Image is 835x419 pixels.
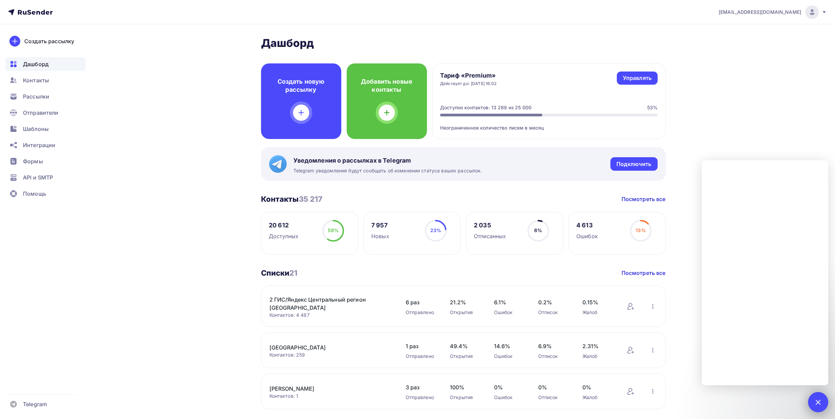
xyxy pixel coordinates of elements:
[406,309,436,316] div: Отправлено
[406,383,436,391] span: 3 раз
[582,298,613,306] span: 0.15%
[406,342,436,350] span: 1 раз
[622,269,666,277] a: Посмотреть все
[269,352,392,358] div: Контактов: 259
[450,353,481,360] div: Открытия
[299,195,323,203] span: 35 217
[23,109,59,117] span: Отправители
[636,227,645,233] span: 13%
[450,342,481,350] span: 49.4%
[5,74,86,87] a: Контакты
[538,342,569,350] span: 6.9%
[440,81,497,86] div: Действует до: [DATE] 16:02
[293,167,482,174] span: Telegram уведомления будут сообщать об изменении статуса ваших рассылок.
[616,160,651,168] div: Подключить
[494,342,525,350] span: 14.6%
[24,37,74,45] div: Создать рассылку
[450,394,481,401] div: Открытия
[582,383,613,391] span: 0%
[5,106,86,119] a: Отправители
[440,116,658,131] div: Неограниченное количество писем в месяц
[582,394,613,401] div: Жалоб
[23,92,49,101] span: Рассылки
[5,57,86,71] a: Дашборд
[582,353,613,360] div: Жалоб
[719,9,801,16] span: [EMAIL_ADDRESS][DOMAIN_NAME]
[406,298,436,306] span: 6 раз
[272,78,330,94] h4: Создать новую рассылку
[269,296,384,312] a: 2 ГИС/Яндекс Центральный регион [GEOGRAPHIC_DATA]
[5,155,86,168] a: Формы
[23,125,49,133] span: Шаблоны
[5,122,86,136] a: Шаблоны
[450,383,481,391] span: 100%
[538,298,569,306] span: 0.2%
[23,141,55,149] span: Интеграции
[261,268,298,278] h3: Списки
[494,383,525,391] span: 0%
[494,353,525,360] div: Ошибок
[371,221,389,229] div: 7 957
[23,157,43,165] span: Формы
[494,309,525,316] div: Ошибок
[23,173,53,181] span: API и SMTP
[538,353,569,360] div: Отписок
[293,157,482,165] span: Уведомления о рассылках в Telegram
[622,195,666,203] a: Посмотреть все
[538,394,569,401] div: Отписок
[647,104,658,111] div: 53%
[23,60,49,68] span: Дашборд
[23,76,49,84] span: Контакты
[582,309,613,316] div: Жалоб
[623,74,652,82] div: Управлять
[328,227,339,233] span: 59%
[582,342,613,350] span: 2.31%
[474,232,506,240] div: Отписанных
[371,232,389,240] div: Новых
[430,227,441,233] span: 23%
[719,5,827,19] a: [EMAIL_ADDRESS][DOMAIN_NAME]
[261,194,323,204] h3: Контакты
[450,298,481,306] span: 21.2%
[406,353,436,360] div: Отправлено
[440,104,531,111] div: Доступно контактов: 13 289 из 25 000
[269,221,298,229] div: 20 612
[534,227,542,233] span: 6%
[474,221,506,229] div: 2 035
[269,232,298,240] div: Доступных
[494,298,525,306] span: 6.1%
[289,269,297,277] span: 21
[261,36,666,50] h2: Дашборд
[406,394,436,401] div: Отправлено
[5,90,86,103] a: Рассылки
[269,343,384,352] a: [GEOGRAPHIC_DATA]
[538,309,569,316] div: Отписок
[440,72,497,80] h4: Тариф «Premium»
[538,383,569,391] span: 0%
[450,309,481,316] div: Открытия
[23,400,47,408] span: Telegram
[23,190,46,198] span: Помощь
[576,221,598,229] div: 4 613
[357,78,416,94] h4: Добавить новые контакты
[269,393,392,399] div: Контактов: 1
[269,385,384,393] a: [PERSON_NAME]
[576,232,598,240] div: Ошибок
[494,394,525,401] div: Ошибок
[269,312,392,318] div: Контактов: 4 487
